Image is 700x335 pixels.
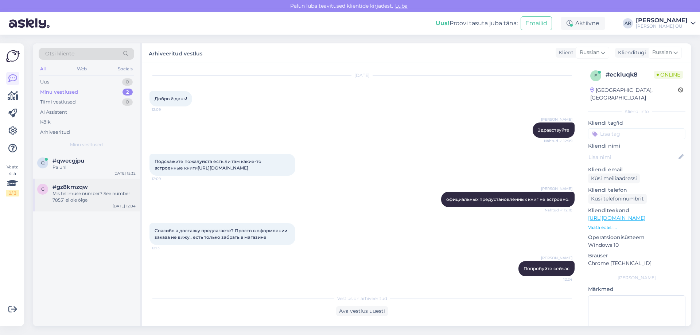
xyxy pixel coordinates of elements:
[113,171,136,176] div: [DATE] 15:32
[623,18,633,28] div: AR
[588,142,685,150] p: Kliendi nimi
[122,98,133,106] div: 0
[588,119,685,127] p: Kliendi tag'id
[588,194,647,204] div: Küsi telefoninumbrit
[40,129,70,136] div: Arhiveeritud
[588,128,685,139] input: Lisa tag
[588,224,685,231] p: Vaata edasi ...
[113,203,136,209] div: [DATE] 12:04
[198,165,248,171] a: [URL][DOMAIN_NAME]
[588,108,685,115] div: Kliendi info
[39,64,47,74] div: All
[594,73,597,78] span: e
[580,48,599,57] span: Russian
[561,17,605,30] div: Aktiivne
[6,49,20,63] img: Askly Logo
[606,70,654,79] div: # eckluqk8
[588,234,685,241] p: Operatsioonisüsteem
[588,207,685,214] p: Klienditeekond
[70,141,103,148] span: Minu vestlused
[40,98,76,106] div: Tiimi vestlused
[6,190,19,196] div: 2 / 3
[541,186,572,191] span: [PERSON_NAME]
[75,64,88,74] div: Web
[155,96,187,101] span: Добрый день!
[588,166,685,174] p: Kliendi email
[152,107,179,112] span: 12:09
[588,215,645,221] a: [URL][DOMAIN_NAME]
[40,118,51,126] div: Kõik
[538,127,569,133] span: Здравствуйте
[590,86,678,102] div: [GEOGRAPHIC_DATA], [GEOGRAPHIC_DATA]
[588,252,685,260] p: Brauser
[541,255,572,261] span: [PERSON_NAME]
[52,157,84,164] span: #qwecgjpu
[556,49,573,57] div: Klient
[52,164,136,171] div: Palun!
[40,89,78,96] div: Minu vestlused
[152,245,179,251] span: 12:13
[588,241,685,249] p: Windows 10
[41,186,44,192] span: g
[40,78,49,86] div: Uus
[588,260,685,267] p: Chrome [TECHNICAL_ID]
[652,48,672,57] span: Russian
[45,50,74,58] span: Otsi kliente
[122,89,133,96] div: 2
[588,285,685,293] p: Märkmed
[636,23,688,29] div: [PERSON_NAME] OÜ
[446,196,569,202] span: официальных предустановленных книг не встроено.
[149,72,575,79] div: [DATE]
[116,64,134,74] div: Socials
[524,266,569,271] span: Попробуйте сейчас
[52,184,88,190] span: #gz8kmzqw
[149,48,202,58] label: Arhiveeritud vestlus
[588,274,685,281] div: [PERSON_NAME]
[41,160,44,165] span: q
[393,3,410,9] span: Luba
[155,228,288,240] span: Спасибо а доставку предлагаете? Просто в оформлении заказа не вижу.. есть только забрать в магазине
[152,176,179,182] span: 12:09
[588,174,640,183] div: Küsi meiliaadressi
[521,16,552,30] button: Emailid
[615,49,646,57] div: Klienditugi
[6,164,19,196] div: Vaata siia
[544,138,572,144] span: Nähtud ✓ 12:09
[436,19,518,28] div: Proovi tasuta juba täna:
[337,295,387,302] span: Vestlus on arhiveeritud
[155,159,262,171] span: Подскажите пожалуйста есть ли там какие-то встроенные книги
[545,207,572,213] span: Nähtud ✓ 12:10
[636,17,696,29] a: [PERSON_NAME][PERSON_NAME] OÜ
[654,71,683,79] span: Online
[436,20,450,27] b: Uus!
[541,117,572,122] span: [PERSON_NAME]
[588,186,685,194] p: Kliendi telefon
[122,78,133,86] div: 0
[545,277,572,282] span: 12:24
[588,153,677,161] input: Lisa nimi
[52,190,136,203] div: Mis tellimuse number? See number 78551 ei ole õige
[40,109,67,116] div: AI Assistent
[636,17,688,23] div: [PERSON_NAME]
[336,306,388,316] div: Ava vestlus uuesti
